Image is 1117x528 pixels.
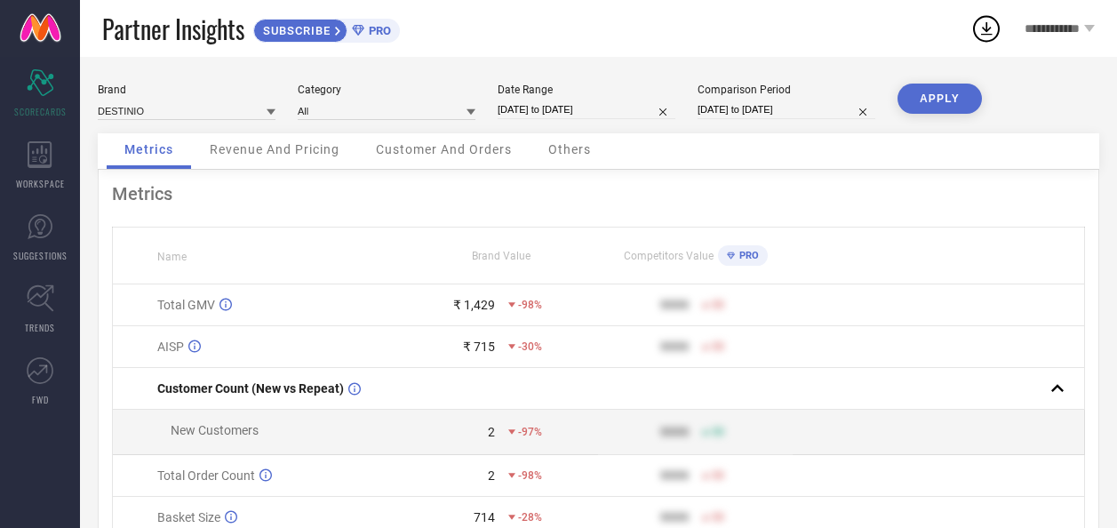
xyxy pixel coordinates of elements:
[712,469,724,482] span: 50
[548,142,591,156] span: Others
[518,299,542,311] span: -98%
[102,11,244,47] span: Partner Insights
[112,183,1085,204] div: Metrics
[157,468,255,483] span: Total Order Count
[13,249,68,262] span: SUGGESTIONS
[518,511,542,524] span: -28%
[660,298,689,312] div: 9999
[712,299,724,311] span: 50
[157,381,344,396] span: Customer Count (New vs Repeat)
[712,340,724,353] span: 50
[254,24,335,37] span: SUBSCRIBE
[253,14,400,43] a: SUBSCRIBEPRO
[157,340,184,354] span: AISP
[157,251,187,263] span: Name
[298,84,475,96] div: Category
[157,510,220,524] span: Basket Size
[210,142,339,156] span: Revenue And Pricing
[488,468,495,483] div: 2
[472,250,531,262] span: Brand Value
[14,105,67,118] span: SCORECARDS
[624,250,714,262] span: Competitors Value
[453,298,495,312] div: ₹ 1,429
[364,24,391,37] span: PRO
[32,393,49,406] span: FWD
[498,100,675,119] input: Select date range
[712,426,724,438] span: 50
[660,510,689,524] div: 9999
[660,468,689,483] div: 9999
[376,142,512,156] span: Customer And Orders
[660,425,689,439] div: 9999
[124,142,173,156] span: Metrics
[98,84,275,96] div: Brand
[157,298,215,312] span: Total GMV
[518,469,542,482] span: -98%
[660,340,689,354] div: 9999
[518,340,542,353] span: -30%
[498,84,675,96] div: Date Range
[474,510,495,524] div: 714
[970,12,1002,44] div: Open download list
[898,84,982,114] button: APPLY
[698,100,875,119] input: Select comparison period
[171,423,259,437] span: New Customers
[488,425,495,439] div: 2
[16,177,65,190] span: WORKSPACE
[735,250,759,261] span: PRO
[698,84,875,96] div: Comparison Period
[518,426,542,438] span: -97%
[25,321,55,334] span: TRENDS
[712,511,724,524] span: 50
[463,340,495,354] div: ₹ 715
